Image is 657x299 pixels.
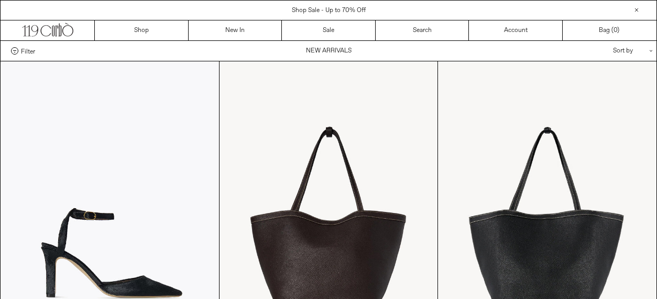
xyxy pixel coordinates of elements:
[292,6,366,15] a: Shop Sale - Up to 70% Off
[282,20,376,40] a: Sale
[21,47,35,55] span: Filter
[189,20,282,40] a: New In
[469,20,563,40] a: Account
[552,41,646,61] div: Sort by
[376,20,469,40] a: Search
[614,26,617,35] span: 0
[95,20,189,40] a: Shop
[614,26,619,35] span: )
[563,20,656,40] a: Bag ()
